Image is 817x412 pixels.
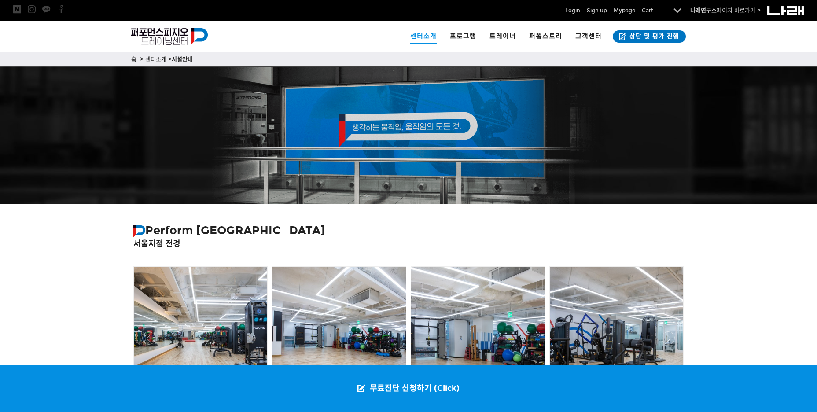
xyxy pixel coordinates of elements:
[565,6,580,15] a: Login
[131,55,686,64] p: 홈 > 센터소개 >
[575,32,602,40] span: 고객센터
[690,7,761,14] a: 나래연구소페이지 바로가기 >
[613,30,686,43] a: 상담 및 평가 진행
[404,21,443,52] a: 센터소개
[450,32,476,40] span: 프로그램
[443,21,483,52] a: 프로그램
[587,6,607,15] a: Sign up
[133,225,145,237] img: 퍼포먼스피지오 심볼 로고
[627,32,679,41] span: 상담 및 평가 진행
[133,223,325,237] strong: Perform [GEOGRAPHIC_DATA]
[642,6,653,15] a: Cart
[614,6,635,15] a: Mypage
[349,365,468,412] a: 무료진단 신청하기 (Click)
[133,239,180,249] strong: 서울지점 전경
[569,21,608,52] a: 고객센터
[523,21,569,52] a: 퍼폼스토리
[529,32,562,40] span: 퍼폼스토리
[410,28,437,44] span: 센터소개
[690,7,717,14] strong: 나래연구소
[489,32,516,40] span: 트레이너
[172,56,193,63] strong: 시설안내
[483,21,523,52] a: 트레이너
